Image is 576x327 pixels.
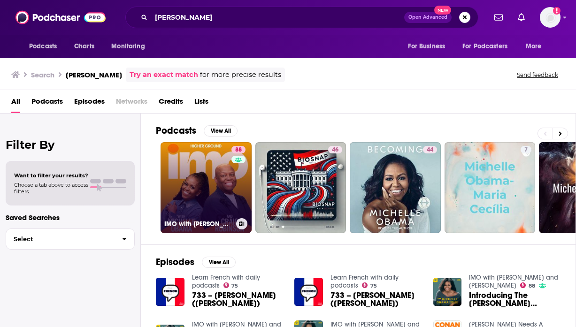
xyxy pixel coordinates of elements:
a: Credits [159,94,183,113]
a: Episodes [74,94,105,113]
a: 88 [520,282,535,288]
button: open menu [456,38,521,55]
span: More [526,40,542,53]
a: Learn French with daily podcasts [330,274,399,289]
a: Podcasts [31,94,63,113]
span: Introducing The [PERSON_NAME] Podcast [469,291,561,307]
span: Podcasts [29,40,57,53]
span: Networks [116,94,147,113]
button: Send feedback [514,71,561,79]
svg: Add a profile image [553,7,561,15]
a: Show notifications dropdown [491,9,507,25]
h2: Filter By [6,138,135,152]
span: 88 [529,284,535,288]
a: 44 [350,142,441,233]
button: View All [204,125,238,137]
button: View All [202,257,236,268]
span: Select [6,236,115,242]
a: Show notifications dropdown [514,9,529,25]
h3: Search [31,70,54,79]
button: Open AdvancedNew [404,12,452,23]
span: 46 [332,145,338,155]
span: 75 [231,284,238,288]
img: User Profile [540,7,561,28]
a: 75 [362,282,377,288]
span: 7 [524,145,528,155]
a: 46 [328,146,342,153]
a: EpisodesView All [156,256,236,268]
button: open menu [519,38,553,55]
span: 733 – [PERSON_NAME] ([PERSON_NAME]) [330,291,422,307]
a: IMO with Michelle Obama and Craig Robinson [469,274,558,289]
h2: Podcasts [156,125,196,137]
a: Try an exact match [130,69,198,80]
span: for more precise results [200,69,281,80]
button: open menu [401,38,457,55]
img: 733 – Michelle Obama (Michelle Obama) [156,278,184,306]
span: 44 [427,145,433,155]
a: All [11,94,20,113]
h3: [PERSON_NAME] [66,70,122,79]
a: 88IMO with [PERSON_NAME] and [PERSON_NAME] [161,142,252,233]
a: 44 [423,146,437,153]
a: 7 [521,146,531,153]
p: Saved Searches [6,213,135,222]
span: Want to filter your results? [14,172,88,179]
a: 46 [255,142,346,233]
a: 7 [445,142,536,233]
a: Lists [194,94,208,113]
span: Monitoring [111,40,145,53]
img: 733 – Michelle Obama (Michelle Obama) [294,278,323,306]
span: Charts [74,40,94,53]
input: Search podcasts, credits, & more... [151,10,404,25]
span: Logged in as KrishanaDavis [540,7,561,28]
a: 88 [231,146,246,153]
span: New [434,6,451,15]
a: 733 – Michelle Obama (Michelle Obama) [330,291,422,307]
h2: Episodes [156,256,194,268]
img: Introducing The Michelle Obama Podcast [433,278,462,306]
a: 733 – Michelle Obama (Michelle Obama) [192,291,284,307]
span: Choose a tab above to access filters. [14,182,88,195]
button: open menu [23,38,69,55]
img: Podchaser - Follow, Share and Rate Podcasts [15,8,106,26]
h3: IMO with [PERSON_NAME] and [PERSON_NAME] [164,220,232,228]
span: 733 – [PERSON_NAME] ([PERSON_NAME]) [192,291,284,307]
button: Show profile menu [540,7,561,28]
a: Learn French with daily podcasts [192,274,260,289]
span: 75 [370,284,377,288]
div: Search podcasts, credits, & more... [125,7,478,28]
button: open menu [105,38,157,55]
span: For Business [408,40,445,53]
a: Introducing The Michelle Obama Podcast [469,291,561,307]
button: Select [6,228,135,250]
span: 88 [235,145,242,155]
a: Charts [68,38,100,55]
a: 75 [223,282,238,288]
span: Open Advanced [408,15,447,20]
a: PodcastsView All [156,125,238,137]
span: For Podcasters [462,40,507,53]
